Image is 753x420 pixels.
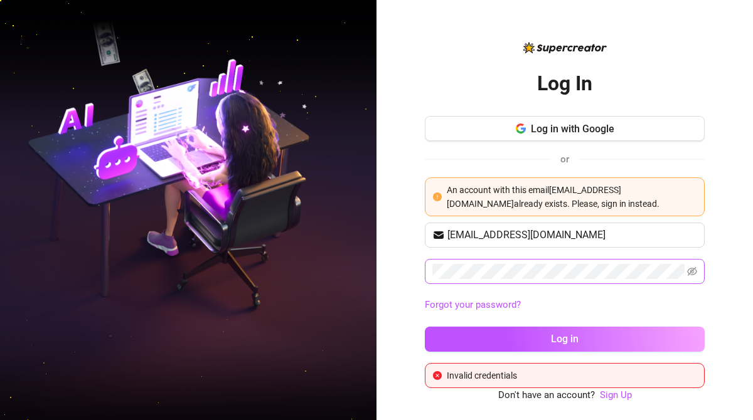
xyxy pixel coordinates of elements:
[433,192,442,201] span: exclamation-circle
[687,266,697,276] span: eye-invisible
[425,327,705,352] button: Log in
[523,42,607,53] img: logo-BBDzfeDw.svg
[600,389,632,401] a: Sign Up
[447,228,697,243] input: Your email
[433,371,442,380] span: close-circle
[537,71,592,97] h2: Log In
[447,185,660,209] span: An account with this email [EMAIL_ADDRESS][DOMAIN_NAME] already exists. Please, sign in instead.
[425,116,705,141] button: Log in with Google
[531,123,614,135] span: Log in with Google
[425,298,705,313] a: Forgot your password?
[425,299,521,310] a: Forgot your password?
[600,388,632,403] a: Sign Up
[498,388,595,403] span: Don't have an account?
[447,369,697,382] div: Invalid credentials
[560,154,569,165] span: or
[551,333,579,345] span: Log in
